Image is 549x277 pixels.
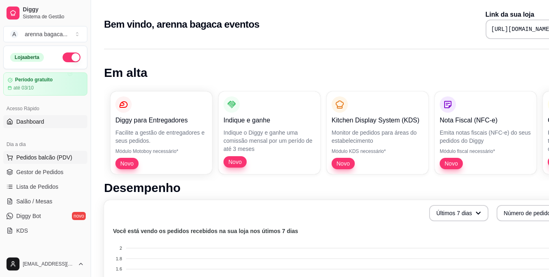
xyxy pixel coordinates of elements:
p: Monitor de pedidos para áreas do estabelecimento [332,129,423,145]
div: Acesso Rápido [3,102,87,115]
a: Dashboard [3,115,87,128]
text: Você está vendo os pedidos recebidos na sua loja nos útimos 7 dias [113,228,298,234]
h2: Bem vindo, arenna bagaca eventos [104,18,259,31]
span: KDS [16,227,28,235]
a: Gestor de Pedidos [3,166,87,179]
div: Dia a dia [3,138,87,151]
span: Diggy [23,6,84,13]
div: Catálogo [3,247,87,260]
tspan: 1.6 [116,266,122,271]
button: Últimos 7 dias [429,205,488,221]
a: Lista de Pedidos [3,180,87,193]
p: Indique o Diggy e ganhe uma comissão mensal por um perído de até 3 meses [224,129,315,153]
span: [EMAIL_ADDRESS][DOMAIN_NAME] [23,261,74,267]
p: Nota Fiscal (NFC-e) [440,116,532,125]
span: Gestor de Pedidos [16,168,63,176]
p: Diggy para Entregadores [115,116,207,125]
a: DiggySistema de Gestão [3,3,87,23]
p: Indique e ganhe [224,116,315,125]
article: Período gratuito [15,77,53,83]
a: Salão / Mesas [3,195,87,208]
button: Indique e ganheIndique o Diggy e ganhe uma comissão mensal por um perído de até 3 mesesNovo [219,92,320,174]
span: Novo [333,159,353,168]
a: Diggy Botnovo [3,209,87,222]
div: Loja aberta [10,53,44,62]
span: Pedidos balcão (PDV) [16,153,72,161]
span: Novo [225,158,245,166]
button: Nota Fiscal (NFC-e)Emita notas fiscais (NFC-e) do seus pedidos do DiggyMódulo fiscal necessário*Novo [435,92,536,174]
tspan: 2 [119,246,122,251]
span: Novo [441,159,461,168]
button: Select a team [3,26,87,42]
p: Módulo fiscal necessário* [440,148,532,155]
article: até 03/10 [13,85,34,91]
p: Facilite a gestão de entregadores e seus pedidos. [115,129,207,145]
span: A [10,30,18,38]
span: Lista de Pedidos [16,183,59,191]
span: Novo [117,159,137,168]
button: Kitchen Display System (KDS)Monitor de pedidos para áreas do estabelecimentoMódulo KDS necessário... [327,92,428,174]
div: arenna bagaca ... [25,30,67,38]
span: Diggy Bot [16,212,41,220]
p: Módulo Motoboy necessário* [115,148,207,155]
span: Dashboard [16,118,44,126]
a: KDS [3,224,87,237]
a: Período gratuitoaté 03/10 [3,72,87,96]
button: [EMAIL_ADDRESS][DOMAIN_NAME] [3,254,87,274]
p: Emita notas fiscais (NFC-e) do seus pedidos do Diggy [440,129,532,145]
span: Sistema de Gestão [23,13,84,20]
button: Pedidos balcão (PDV) [3,151,87,164]
p: Módulo KDS necessário* [332,148,423,155]
p: Kitchen Display System (KDS) [332,116,423,125]
span: Salão / Mesas [16,197,52,205]
button: Alterar Status [63,52,80,62]
button: Diggy para EntregadoresFacilite a gestão de entregadores e seus pedidos.Módulo Motoboy necessário... [111,92,212,174]
tspan: 1.8 [116,256,122,261]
